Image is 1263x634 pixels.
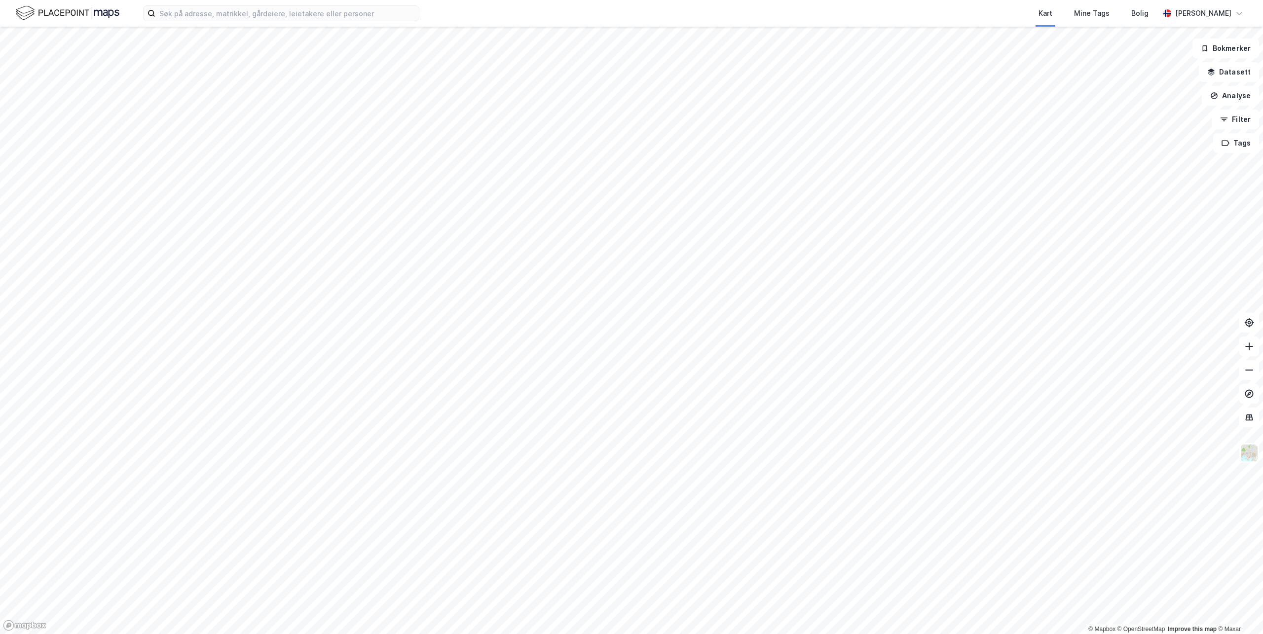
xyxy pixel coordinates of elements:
input: Søk på adresse, matrikkel, gårdeiere, leietakere eller personer [155,6,419,21]
button: Bokmerker [1192,38,1259,58]
a: OpenStreetMap [1117,626,1165,633]
div: Mine Tags [1074,7,1110,19]
button: Tags [1213,133,1259,153]
iframe: Chat Widget [1214,587,1263,634]
button: Analyse [1202,86,1259,106]
img: logo.f888ab2527a4732fd821a326f86c7f29.svg [16,4,119,22]
button: Datasett [1199,62,1259,82]
div: Kontrollprogram for chat [1214,587,1263,634]
div: Kart [1039,7,1052,19]
a: Mapbox homepage [3,620,46,631]
div: [PERSON_NAME] [1175,7,1231,19]
a: Improve this map [1168,626,1217,633]
div: Bolig [1131,7,1149,19]
button: Filter [1212,110,1259,129]
a: Mapbox [1088,626,1115,633]
img: Z [1240,444,1259,462]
